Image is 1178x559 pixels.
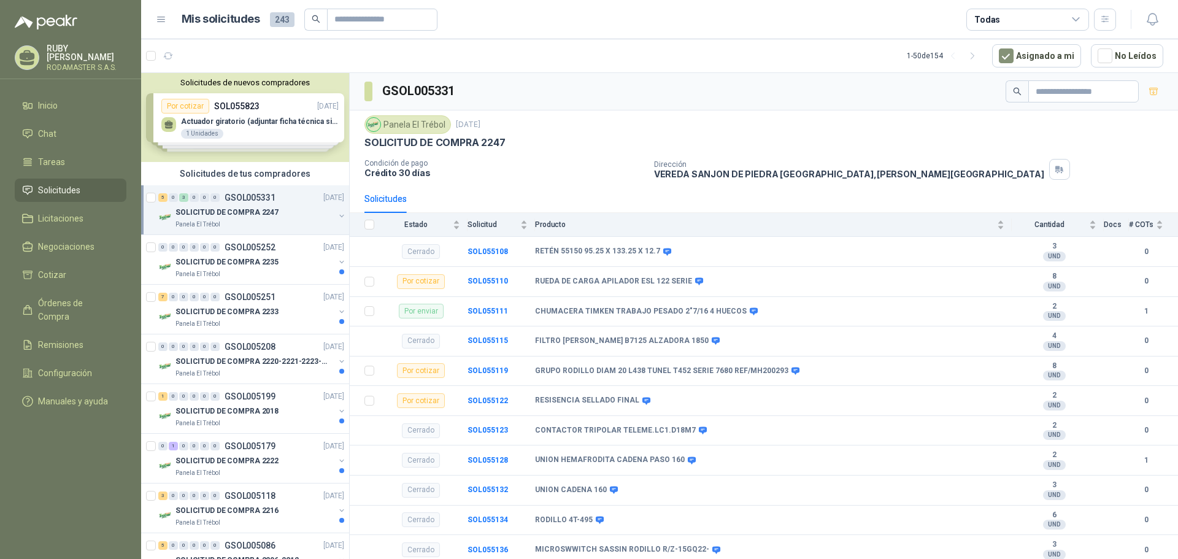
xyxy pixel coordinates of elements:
b: RESISENCIA SELLADO FINAL [535,396,639,406]
span: Solicitud [468,220,518,229]
b: CHUMACERA TIMKEN TRABAJO PESADO 2"7/16 4 HUECOS [535,307,747,317]
th: Docs [1104,213,1129,237]
th: Producto [535,213,1012,237]
div: 0 [169,541,178,550]
b: RUEDA DE CARGA APILADOR ESL 122 SERIE [535,277,692,287]
div: 0 [200,392,209,401]
div: 0 [200,541,209,550]
p: [DATE] [323,192,344,204]
img: Company Logo [367,118,380,131]
p: [DATE] [323,391,344,403]
div: 0 [190,293,199,301]
div: 7 [158,293,167,301]
div: 1 [169,442,178,450]
span: Manuales y ayuda [38,395,108,408]
div: 0 [210,243,220,252]
a: SOL055108 [468,247,508,256]
b: FILTRO [PERSON_NAME] B7125 ALZADORA 1850 [535,336,709,346]
img: Company Logo [158,210,173,225]
a: SOL055132 [468,485,508,494]
p: Condición de pago [364,159,644,168]
span: Chat [38,127,56,141]
a: Configuración [15,361,126,385]
div: UND [1043,252,1066,261]
p: Crédito 30 días [364,168,644,178]
div: 0 [190,492,199,500]
a: SOL055115 [468,336,508,345]
div: 0 [200,193,209,202]
div: Cerrado [402,483,440,498]
b: UNION HEMAFRODITA CADENA PASO 160 [535,455,685,465]
span: Remisiones [38,338,83,352]
a: 0 0 0 0 0 0 GSOL005252[DATE] Company LogoSOLICITUD DE COMPRA 2235Panela El Trébol [158,240,347,279]
p: GSOL005252 [225,243,275,252]
a: SOL055110 [468,277,508,285]
div: UND [1043,341,1066,351]
div: 0 [210,293,220,301]
th: Estado [382,213,468,237]
a: Tareas [15,150,126,174]
b: 8 [1012,272,1096,282]
th: Cantidad [1012,213,1104,237]
div: Cerrado [402,453,440,468]
span: search [312,15,320,23]
a: SOL055134 [468,515,508,524]
div: 0 [210,193,220,202]
div: 0 [169,392,178,401]
a: 5 0 3 0 0 0 GSOL005331[DATE] Company LogoSOLICITUD DE COMPRA 2247Panela El Trébol [158,190,347,229]
p: [DATE] [323,242,344,253]
p: [DATE] [323,490,344,502]
p: Panela El Trébol [175,418,220,428]
div: Cerrado [402,512,440,527]
a: 0 1 0 0 0 0 GSOL005179[DATE] Company LogoSOLICITUD DE COMPRA 2222Panela El Trébol [158,439,347,478]
p: GSOL005118 [225,492,275,500]
span: Cantidad [1012,220,1087,229]
span: Licitaciones [38,212,83,225]
a: SOL055119 [468,366,508,375]
div: UND [1043,490,1066,500]
p: Panela El Trébol [175,518,220,528]
div: Cerrado [402,423,440,438]
div: 0 [210,392,220,401]
img: Company Logo [158,458,173,473]
div: 0 [179,293,188,301]
b: 2 [1012,302,1096,312]
div: 0 [190,243,199,252]
p: Panela El Trébol [175,369,220,379]
div: UND [1043,460,1066,470]
div: 0 [200,442,209,450]
div: 3 [179,193,188,202]
span: Negociaciones [38,240,94,253]
a: 0 0 0 0 0 0 GSOL005208[DATE] Company LogoSOLICITUD DE COMPRA 2220-2221-2223-2224Panela El Trébol [158,339,347,379]
p: SOLICITUD DE COMPRA 2222 [175,455,279,467]
h3: GSOL005331 [382,82,456,101]
p: RUBY [PERSON_NAME] [47,44,126,61]
div: Panela El Trébol [364,115,451,134]
div: 0 [210,541,220,550]
div: Cerrado [402,244,440,259]
img: Company Logo [158,309,173,324]
a: SOL055123 [468,426,508,434]
p: SOLICITUD DE COMPRA 2247 [175,207,279,218]
div: 0 [169,293,178,301]
button: Asignado a mi [992,44,1081,67]
img: Company Logo [158,508,173,523]
span: # COTs [1129,220,1153,229]
span: Producto [535,220,995,229]
a: Solicitudes [15,179,126,202]
p: GSOL005251 [225,293,275,301]
a: 7 0 0 0 0 0 GSOL005251[DATE] Company LogoSOLICITUD DE COMPRA 2233Panela El Trébol [158,290,347,329]
div: 0 [200,342,209,351]
div: 0 [190,541,199,550]
span: Cotizar [38,268,66,282]
div: 0 [169,492,178,500]
p: SOLICITUD DE COMPRA 2233 [175,306,279,318]
div: UND [1043,371,1066,380]
p: [DATE] [323,341,344,353]
div: 0 [200,293,209,301]
b: RODILLO 4T-495 [535,515,593,525]
div: Cerrado [402,334,440,349]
